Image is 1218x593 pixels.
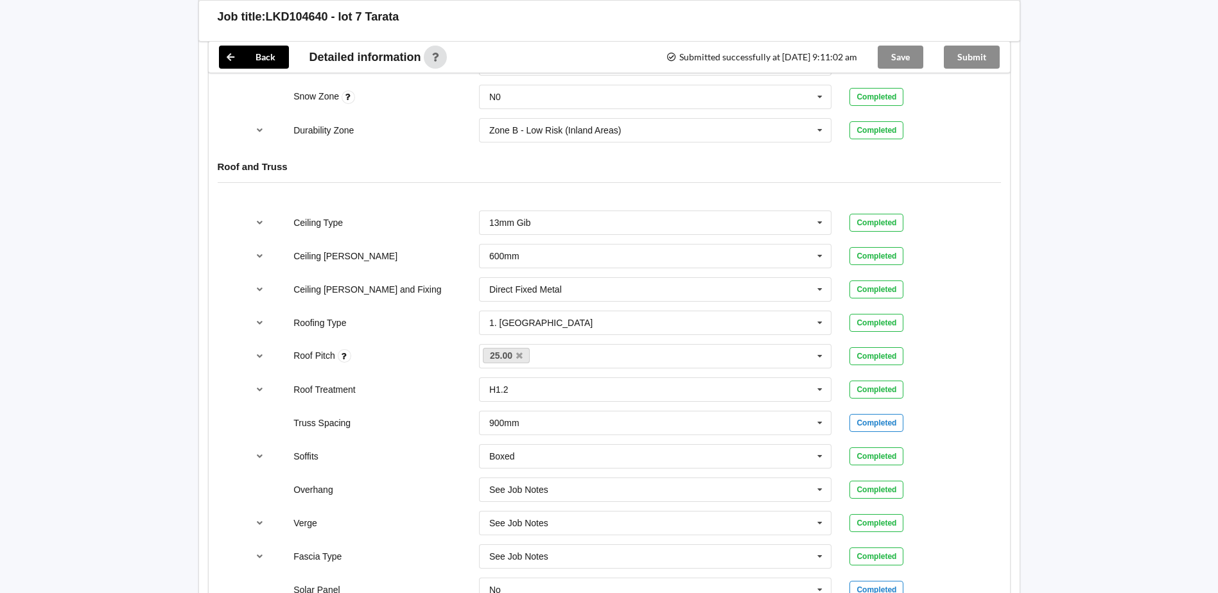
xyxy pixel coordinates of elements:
button: reference-toggle [247,278,272,301]
div: Completed [849,347,903,365]
button: reference-toggle [247,545,272,568]
a: 25.00 [483,348,530,363]
label: Roof Treatment [293,384,356,395]
div: Zone B - Low Risk (Inland Areas) [489,126,621,135]
label: Roofing Type [293,318,346,328]
button: reference-toggle [247,211,272,234]
label: Roof Pitch [293,350,337,361]
h3: LKD104640 - lot 7 Tarata [266,10,399,24]
button: reference-toggle [247,345,272,368]
div: Completed [849,280,903,298]
div: Completed [849,247,903,265]
span: Detailed information [309,51,421,63]
div: See Job Notes [489,485,548,494]
div: Boxed [489,452,515,461]
label: Snow Zone [293,91,342,101]
button: reference-toggle [247,311,272,334]
button: reference-toggle [247,119,272,142]
div: Completed [849,447,903,465]
label: Truss Spacing [293,418,351,428]
div: 13mm Gib [489,218,531,227]
label: Ceiling [PERSON_NAME] and Fixing [293,284,441,295]
label: Soffits [293,451,318,461]
button: Back [219,46,289,69]
h4: Roof and Truss [218,160,1001,173]
div: Direct Fixed Metal [489,285,562,294]
div: Completed [849,547,903,565]
label: Overhang [293,485,333,495]
div: Completed [849,214,903,232]
div: Completed [849,314,903,332]
label: Ceiling Type [293,218,343,228]
button: reference-toggle [247,245,272,268]
div: 600mm [489,252,519,261]
h3: Job title: [218,10,266,24]
div: Completed [849,414,903,432]
label: Durability Zone [293,125,354,135]
div: Completed [849,514,903,532]
div: See Job Notes [489,519,548,528]
label: Fascia Type [293,551,342,562]
button: reference-toggle [247,511,272,535]
label: Verge [293,518,317,528]
div: Completed [849,481,903,499]
button: reference-toggle [247,378,272,401]
div: Completed [849,121,903,139]
label: Ceiling [PERSON_NAME] [293,251,397,261]
div: See Job Notes [489,552,548,561]
div: H1.2 [489,385,509,394]
div: 900mm [489,418,519,427]
button: reference-toggle [247,445,272,468]
div: 1. [GEOGRAPHIC_DATA] [489,318,593,327]
div: N0 [489,92,501,101]
span: Submitted successfully at [DATE] 9:11:02 am [666,53,857,62]
div: Completed [849,88,903,106]
div: Completed [849,381,903,399]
